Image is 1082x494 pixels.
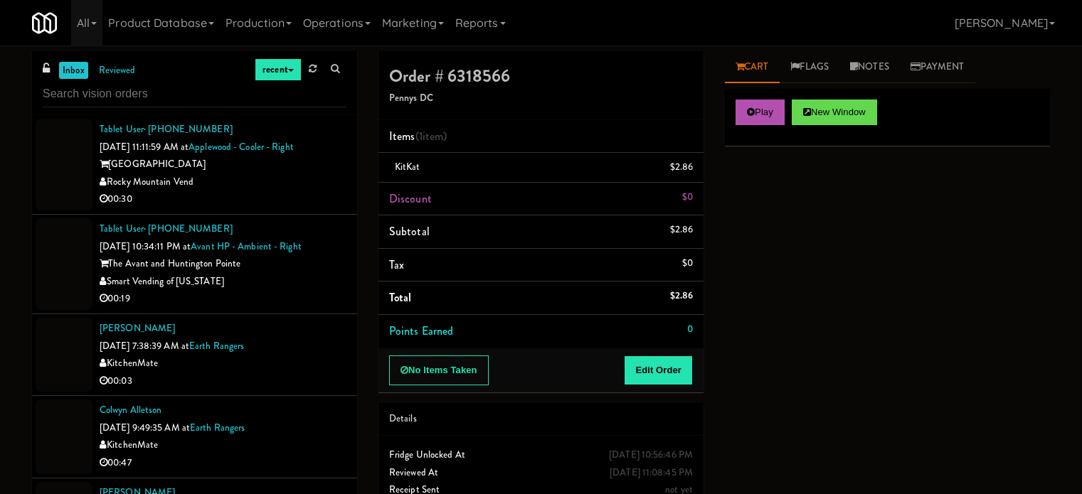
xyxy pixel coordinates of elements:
div: [DATE] 10:56:46 PM [609,446,693,464]
span: Items [389,128,447,144]
h4: Order # 6318566 [389,67,693,85]
button: New Window [792,100,877,125]
div: KitchenMate [100,436,346,454]
a: [PERSON_NAME] [100,321,175,335]
span: Points Earned [389,323,453,339]
div: $2.86 [670,159,694,176]
a: recent [255,58,302,81]
a: Notes [839,51,900,83]
img: Micromart [32,11,57,36]
div: $2.86 [670,221,694,239]
span: Subtotal [389,223,430,240]
div: $0 [682,188,693,206]
span: [DATE] 9:49:35 AM at [100,421,190,434]
span: [DATE] 11:11:59 AM at [100,140,189,154]
div: Fridge Unlocked At [389,446,693,464]
div: $2.86 [670,287,694,305]
a: Tablet User· [PHONE_NUMBER] [100,122,233,136]
input: Search vision orders [43,81,346,107]
div: [DATE] 11:08:45 PM [610,464,693,482]
span: · [PHONE_NUMBER] [144,122,233,136]
div: 00:30 [100,190,346,208]
span: · [PHONE_NUMBER] [144,222,233,235]
div: Reviewed At [389,464,693,482]
h5: Pennys DC [389,93,693,104]
div: 00:19 [100,290,346,308]
span: [DATE] 10:34:11 PM at [100,240,191,253]
a: Tablet User· [PHONE_NUMBER] [100,222,233,235]
div: Rocky Mountain Vend [100,173,346,191]
div: 00:47 [100,454,346,472]
span: Total [389,289,412,306]
div: The Avant and Huntington Pointe [100,255,346,273]
a: Earth Rangers [190,421,245,434]
div: 0 [687,321,693,338]
a: inbox [59,62,88,80]
div: 00:03 [100,372,346,390]
ng-pluralize: item [423,128,443,144]
span: [DATE] 7:38:39 AM at [100,339,189,353]
span: Discount [389,190,432,207]
a: Payment [900,51,975,83]
div: Smart Vending of [US_STATE] [100,273,346,291]
a: Cart [725,51,780,83]
div: $0 [682,254,693,272]
button: No Items Taken [389,355,489,385]
a: Avant HP - Ambient - Right [191,240,302,253]
li: [PERSON_NAME][DATE] 7:38:39 AM atEarth RangersKitchenMate00:03 [32,314,357,396]
a: Flags [780,51,840,83]
span: Tax [389,257,404,273]
span: KitKat [395,160,420,173]
li: Colwyn Alletson[DATE] 9:49:35 AM atEarth RangersKitchenMate00:47 [32,396,357,478]
a: Colwyn Alletson [100,403,162,417]
button: Play [736,100,785,125]
a: reviewed [95,62,139,80]
div: Details [389,410,693,428]
div: [GEOGRAPHIC_DATA] [100,156,346,173]
div: KitchenMate [100,355,346,372]
li: Tablet User· [PHONE_NUMBER][DATE] 11:11:59 AM atApplewood - Cooler - Right[GEOGRAPHIC_DATA]Rocky ... [32,115,357,215]
a: Applewood - Cooler - Right [189,140,294,154]
li: Tablet User· [PHONE_NUMBER][DATE] 10:34:11 PM atAvant HP - Ambient - RightThe Avant and Huntingto... [32,215,357,314]
a: Earth Rangers [189,339,244,353]
button: Edit Order [624,355,693,385]
span: (1 ) [415,128,447,144]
